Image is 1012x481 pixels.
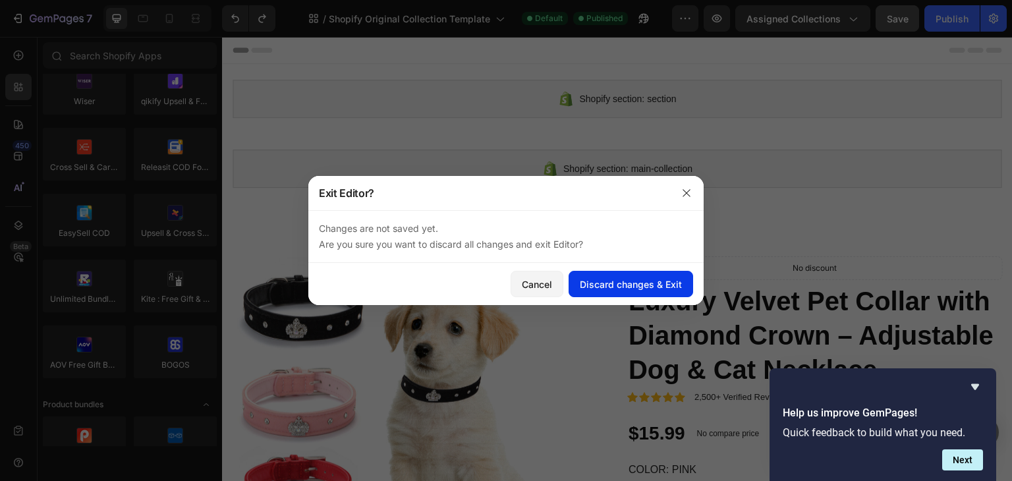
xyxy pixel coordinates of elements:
p: Changes are not saved yet. Are you sure you want to discard all changes and exit Editor? [319,221,693,252]
p: No discount [571,225,615,237]
div: Cancel [522,277,552,291]
div: Help us improve GemPages! [783,379,983,470]
button: Cancel [511,271,563,297]
p: Exit Editor? [319,185,374,201]
h1: Luxury Velvet Pet Collar with Diamond Crown – Adjustable Dog & Cat Necklace [405,246,781,351]
legend: Color: Pink [405,425,476,441]
button: Next question [942,449,983,470]
div: Discard changes & Exit [580,277,682,291]
button: Hide survey [967,379,983,395]
h2: Help us improve GemPages! [783,405,983,421]
div: $15.99 [405,383,464,410]
p: Quick feedback to build what you need. [783,426,983,439]
span: Shopify section: section [357,54,454,70]
p: 2,500+ Verified Reviews! [472,355,567,366]
button: Discard changes & Exit [569,271,693,297]
span: Shopify section: main-collection [341,124,470,140]
p: No compare price [475,393,538,401]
